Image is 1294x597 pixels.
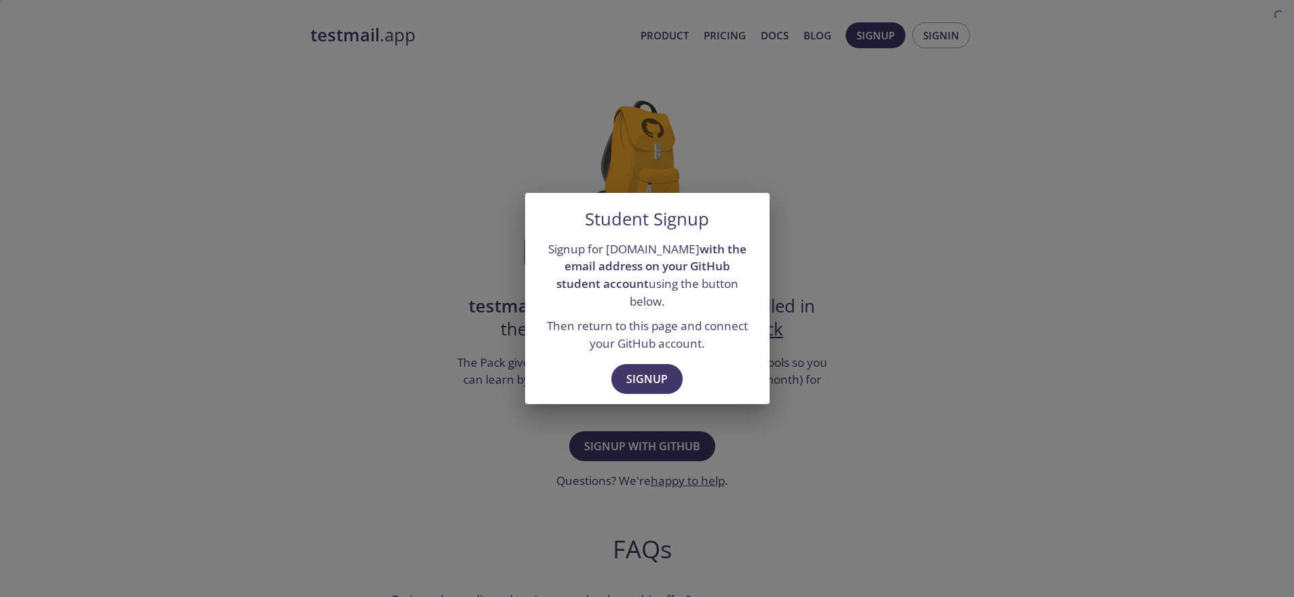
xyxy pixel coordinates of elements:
span: Signup [626,369,668,388]
p: Then return to this page and connect your GitHub account. [541,317,753,352]
strong: with the email address on your GitHub student account [556,241,747,291]
p: Signup for [DOMAIN_NAME] using the button below. [541,240,753,310]
button: Signup [611,364,683,394]
h5: Student Signup [585,209,709,230]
